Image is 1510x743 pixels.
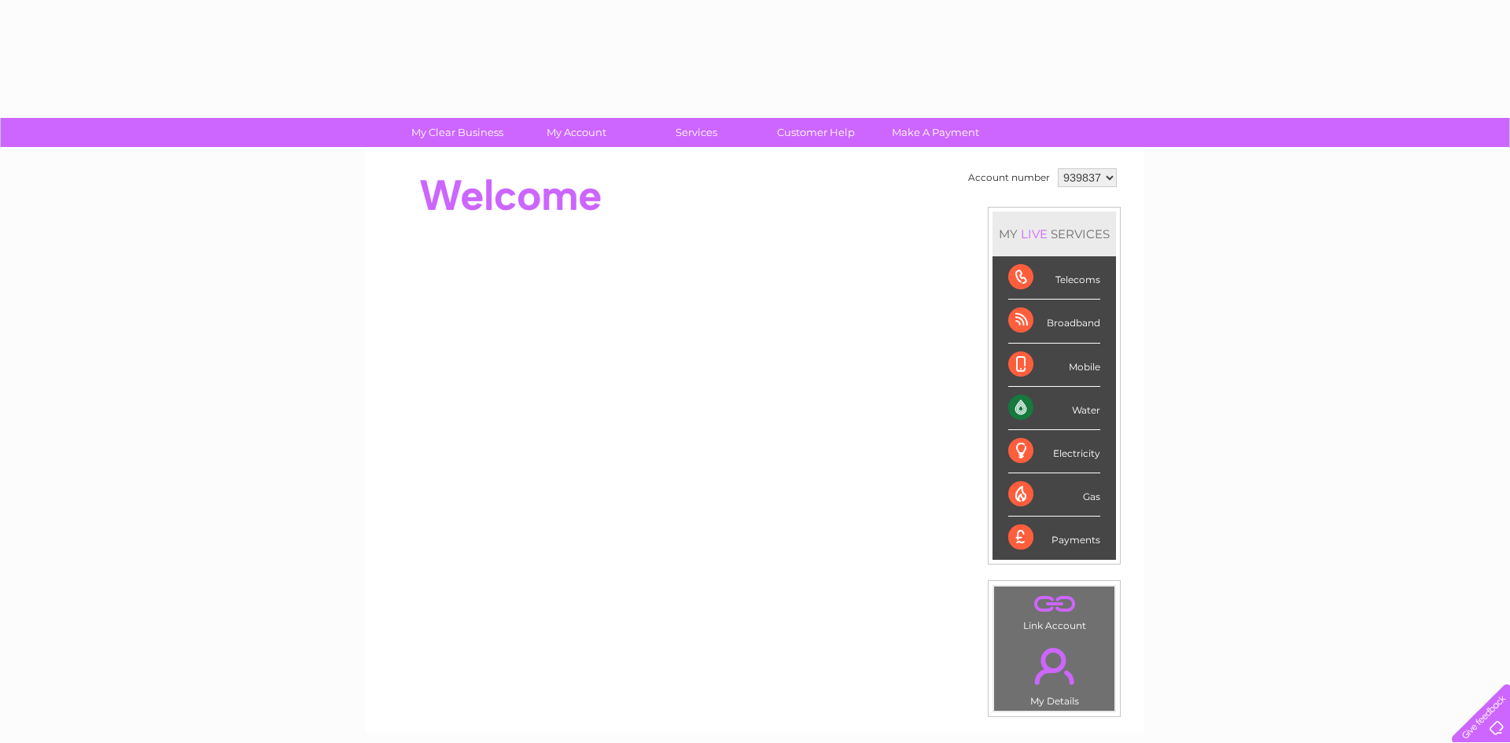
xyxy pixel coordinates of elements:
[392,118,522,147] a: My Clear Business
[1018,226,1051,241] div: LIVE
[512,118,642,147] a: My Account
[751,118,881,147] a: Customer Help
[1008,517,1100,559] div: Payments
[993,586,1115,635] td: Link Account
[871,118,1000,147] a: Make A Payment
[1008,300,1100,343] div: Broadband
[632,118,761,147] a: Services
[993,634,1115,712] td: My Details
[1008,256,1100,300] div: Telecoms
[993,211,1116,256] div: MY SERVICES
[998,590,1110,618] a: .
[1008,473,1100,517] div: Gas
[964,164,1054,191] td: Account number
[1008,387,1100,430] div: Water
[1008,344,1100,387] div: Mobile
[998,638,1110,693] a: .
[1008,430,1100,473] div: Electricity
